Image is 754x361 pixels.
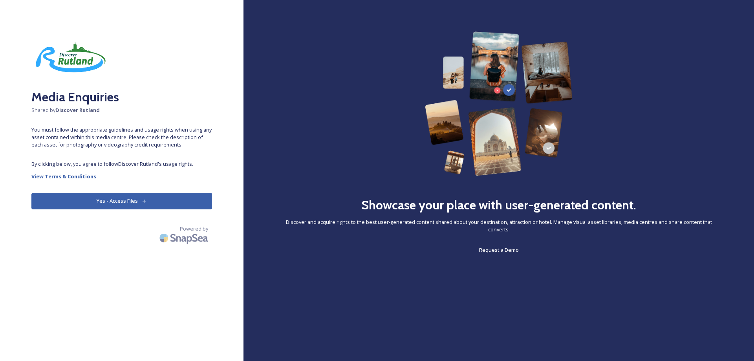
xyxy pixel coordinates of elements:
a: Request a Demo [479,245,519,255]
img: SnapSea Logo [157,229,212,247]
span: Powered by [180,225,208,233]
span: You must follow the appropriate guidelines and usage rights when using any asset contained within... [31,126,212,149]
a: View Terms & Conditions [31,172,212,181]
img: 63b42ca75bacad526042e722_Group%20154-p-800.png [425,31,572,176]
button: Yes - Access Files [31,193,212,209]
strong: Discover Rutland [55,106,100,114]
span: Shared by [31,106,212,114]
h2: Showcase your place with user-generated content. [361,196,636,214]
span: By clicking below, you agree to follow Discover Rutland 's usage rights. [31,160,212,168]
h2: Media Enquiries [31,88,212,106]
strong: View Terms & Conditions [31,173,96,180]
span: Request a Demo [479,246,519,253]
img: DR-logo.jpeg [31,31,110,84]
span: Discover and acquire rights to the best user-generated content shared about your destination, att... [275,218,723,233]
